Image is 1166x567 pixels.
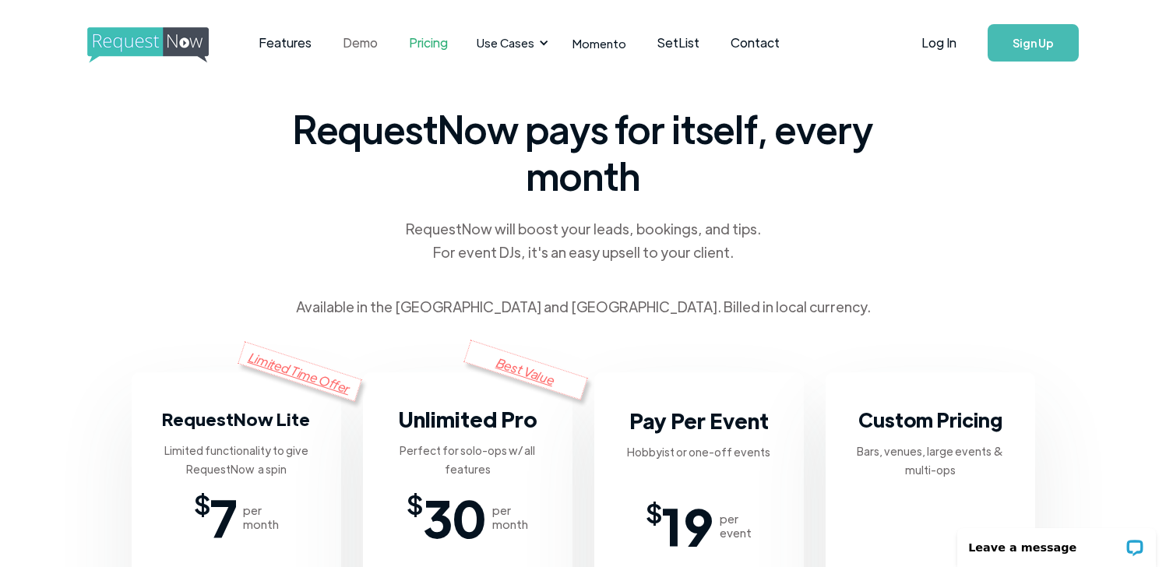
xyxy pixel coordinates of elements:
span: 19 [662,502,713,549]
div: Use Cases [467,19,553,67]
span: $ [194,494,210,512]
div: RequestNow will boost your leads, bookings, and tips. For event DJs, it's an easy upsell to your ... [404,217,763,264]
img: requestnow logo [87,27,238,63]
a: Log In [906,16,972,70]
h3: RequestNow Lite [162,403,310,435]
iframe: LiveChat chat widget [947,518,1166,567]
span: $ [407,494,423,512]
div: Limited functionality to give RequestNow a spin [157,441,316,478]
div: Available in the [GEOGRAPHIC_DATA] and [GEOGRAPHIC_DATA]. Billed in local currency. [296,295,871,319]
div: Perfect for solo-ops w/ all features [388,441,548,478]
div: per month [243,503,279,531]
span: 7 [210,494,237,541]
strong: Pay Per Event [629,407,769,434]
span: $ [646,502,662,521]
span: RequestNow pays for itself, every month [287,105,879,199]
div: Use Cases [477,34,534,51]
div: Limited Time Offer [238,341,362,401]
div: per month [492,503,528,531]
a: Contact [715,19,795,67]
a: Demo [327,19,393,67]
a: Features [243,19,327,67]
div: per event [720,512,752,540]
a: home [87,27,204,58]
h3: Unlimited Pro [398,403,537,435]
div: Bars, venues, large events & multi-ops [851,442,1010,479]
div: Best Value [463,340,588,400]
a: Pricing [393,19,463,67]
span: 30 [423,494,486,541]
strong: Custom Pricing [858,407,1002,432]
div: Hobbyist or one-off events [627,442,770,461]
a: SetList [642,19,715,67]
a: Momento [557,20,642,66]
a: Sign Up [988,24,1079,62]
